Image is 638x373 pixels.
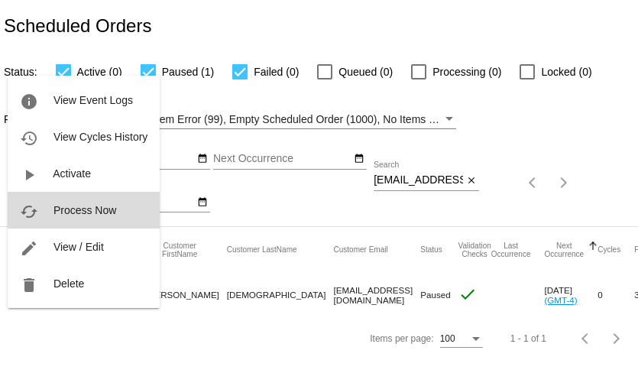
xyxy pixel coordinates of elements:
span: Process Now [53,204,116,216]
mat-icon: history [20,129,38,148]
mat-icon: delete [20,276,38,294]
span: View / Edit [53,241,104,253]
mat-icon: cached [20,203,38,221]
span: View Cycles History [53,131,147,143]
mat-icon: info [20,92,38,111]
mat-icon: edit [20,239,38,258]
span: Activate [53,167,91,180]
span: Delete [53,277,84,290]
span: View Event Logs [53,94,133,106]
mat-icon: play_arrow [20,166,38,184]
